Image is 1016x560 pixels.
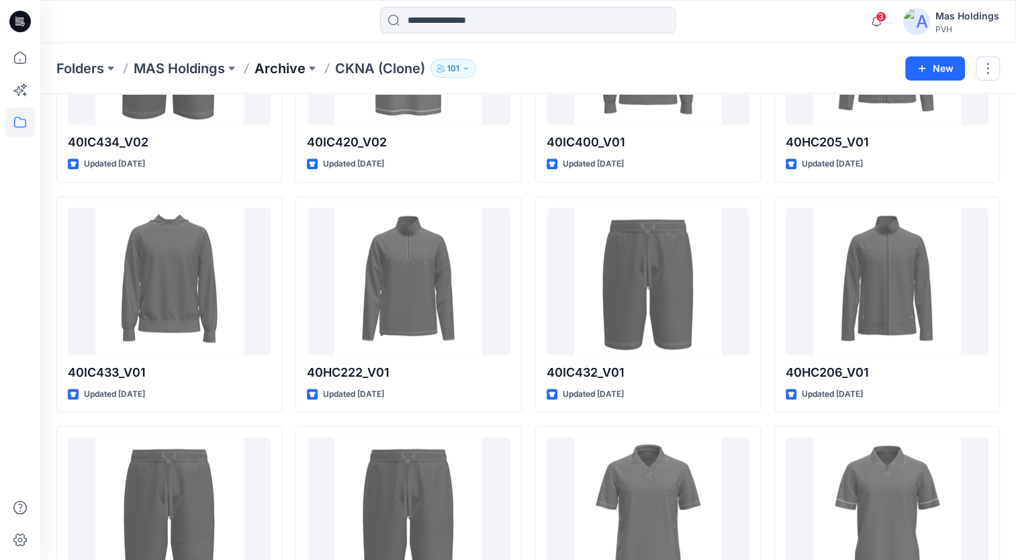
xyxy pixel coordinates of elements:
p: 40HC206_V01 [786,363,988,382]
p: Updated [DATE] [563,157,624,171]
div: PVH [935,24,999,34]
div: Mas Holdings [935,8,999,24]
p: 40IC434_V02 [68,133,271,152]
p: 101 [447,61,459,76]
p: Updated [DATE] [802,157,863,171]
a: 40IC432_V01 [547,207,749,355]
span: 3 [876,11,886,22]
p: Updated [DATE] [323,387,384,402]
button: 101 [430,59,476,78]
a: 40HC206_V01 [786,207,988,355]
a: Folders [56,59,104,78]
p: 40IC400_V01 [547,133,749,152]
img: avatar [903,8,930,35]
a: 40IC433_V01 [68,207,271,355]
p: 40HC222_V01 [307,363,510,382]
p: Updated [DATE] [563,387,624,402]
a: MAS Holdings [134,59,225,78]
p: Updated [DATE] [84,387,145,402]
p: Updated [DATE] [323,157,384,171]
p: 40HC205_V01 [786,133,988,152]
p: 40IC420_V02 [307,133,510,152]
button: New [905,56,965,81]
p: CKNA (Clone) [335,59,425,78]
p: Updated [DATE] [802,387,863,402]
a: Archive [255,59,306,78]
p: 40IC432_V01 [547,363,749,382]
p: 40IC433_V01 [68,363,271,382]
p: Updated [DATE] [84,157,145,171]
a: 40HC222_V01 [307,207,510,355]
